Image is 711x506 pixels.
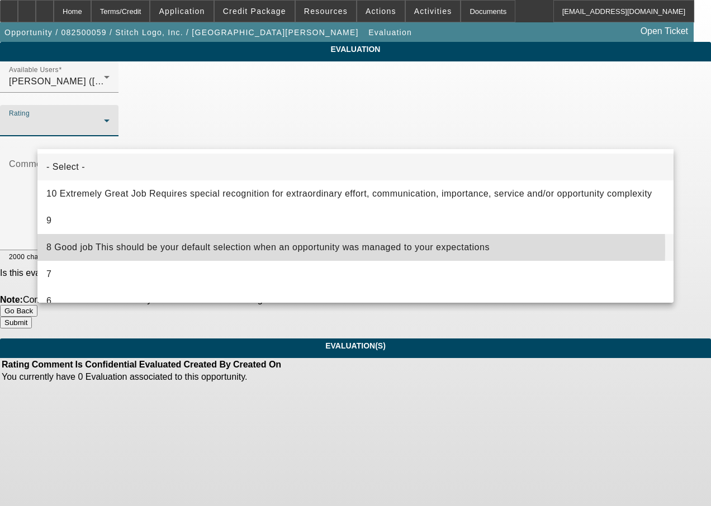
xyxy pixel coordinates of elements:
span: 9 [46,214,51,227]
span: 8 Good job This should be your default selection when an opportunity was managed to your expectat... [46,241,490,254]
span: 10 Extremely Great Job Requires special recognition for extraordinary effort, communication, impo... [46,187,652,201]
span: 6 [46,294,51,308]
span: 7 [46,268,51,281]
span: - Select - [46,160,85,174]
